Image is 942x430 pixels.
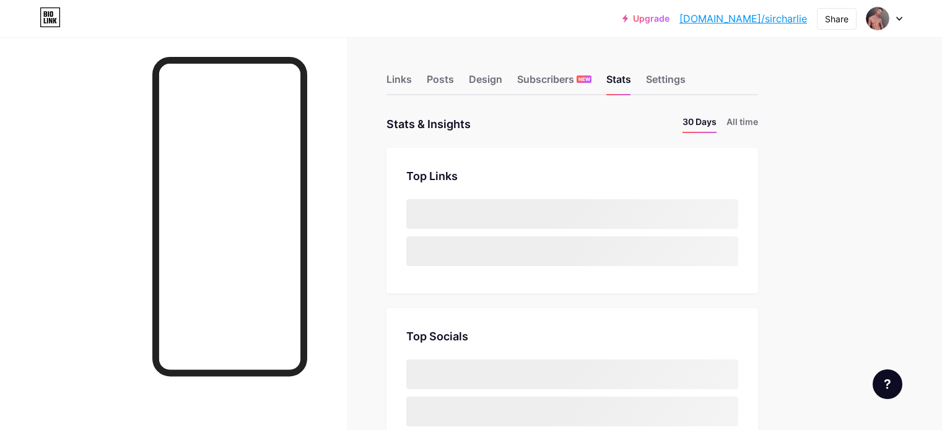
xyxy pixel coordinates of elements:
[646,72,686,94] div: Settings
[386,72,412,94] div: Links
[866,7,889,30] img: sircharlie
[726,115,758,133] li: All time
[469,72,502,94] div: Design
[578,75,590,83] span: NEW
[427,72,454,94] div: Posts
[406,168,738,184] div: Top Links
[825,12,848,25] div: Share
[606,72,631,94] div: Stats
[679,11,807,26] a: [DOMAIN_NAME]/sircharlie
[683,115,717,133] li: 30 Days
[386,115,471,133] div: Stats & Insights
[622,14,669,24] a: Upgrade
[517,72,591,94] div: Subscribers
[406,328,738,345] div: Top Socials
